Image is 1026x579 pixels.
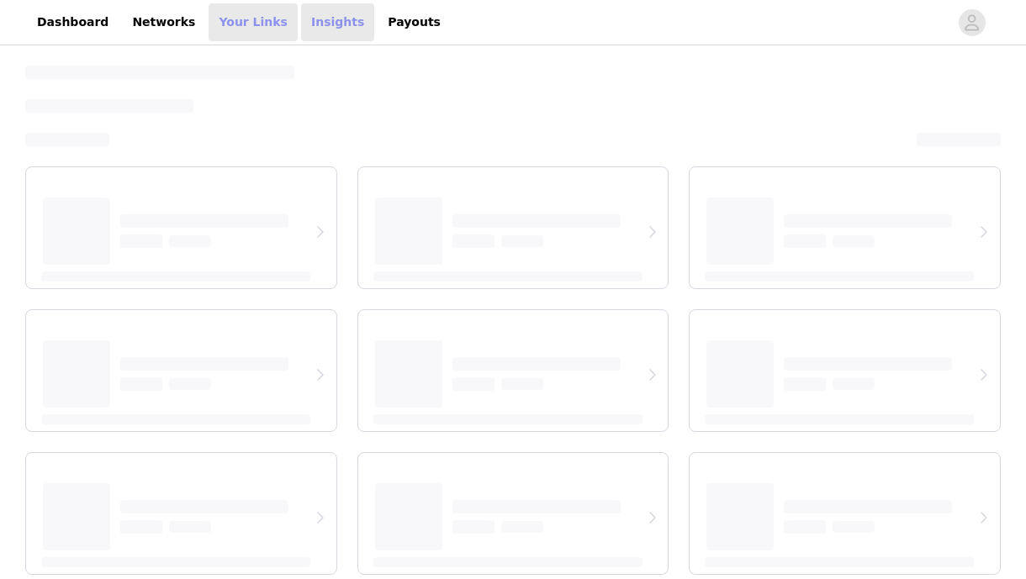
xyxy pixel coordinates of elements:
[964,9,980,36] div: avatar
[378,3,451,41] a: Payouts
[209,3,298,41] a: Your Links
[301,3,374,41] a: Insights
[27,3,119,41] a: Dashboard
[122,3,205,41] a: Networks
